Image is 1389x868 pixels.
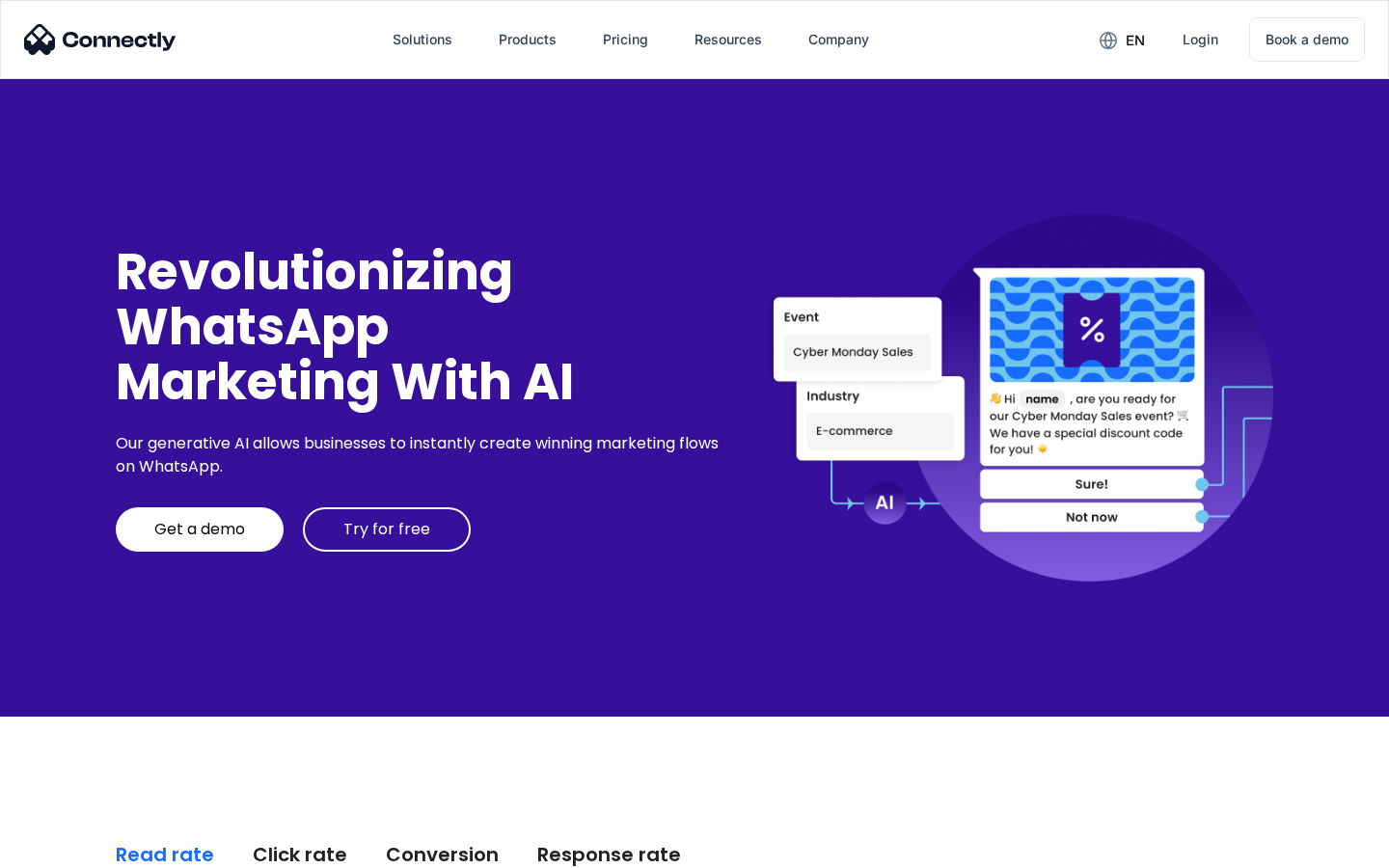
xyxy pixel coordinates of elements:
div: Response rate [537,841,681,868]
div: Solutions [393,26,452,53]
div: en [1126,27,1145,54]
div: Read rate [116,841,214,868]
a: Login [1167,16,1234,63]
ul: Language list [39,834,116,861]
div: Conversion [386,841,499,868]
div: Revolutionizing WhatsApp Marketing With AI [116,244,725,410]
div: Try for free [343,520,430,539]
div: Company [808,26,869,53]
div: Get a demo [154,520,245,539]
div: Click rate [253,841,347,868]
div: Pricing [603,26,648,53]
div: Products [499,26,557,53]
a: Pricing [587,16,664,63]
a: Book a demo [1249,17,1365,62]
aside: Language selected: English [19,834,116,861]
img: Connectly Logo [24,24,177,55]
div: Resources [694,26,762,53]
a: Try for free [303,507,471,552]
a: Get a demo [116,507,284,552]
div: Login [1183,26,1218,53]
div: Our generative AI allows businesses to instantly create winning marketing flows on WhatsApp. [116,432,725,478]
